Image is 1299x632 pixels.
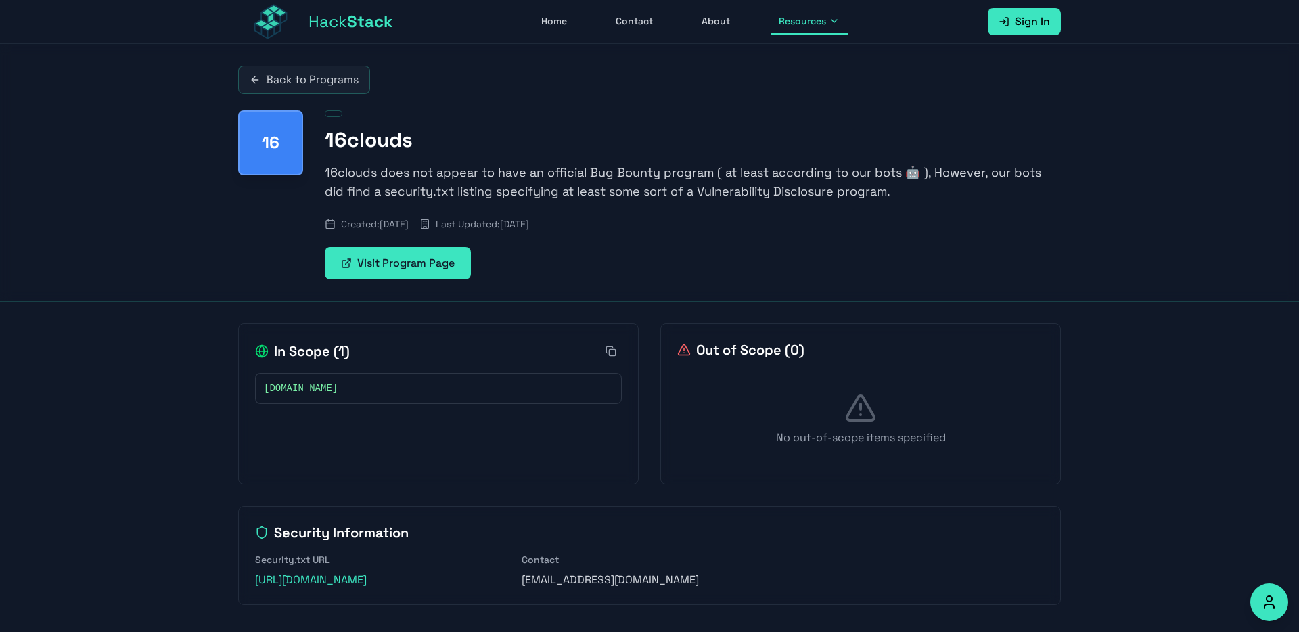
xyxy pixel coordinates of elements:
[255,553,511,566] h3: Security.txt URL
[693,9,738,35] a: About
[779,14,826,28] span: Resources
[677,340,804,359] h2: Out of Scope ( 0 )
[522,572,777,588] p: [EMAIL_ADDRESS][DOMAIN_NAME]
[325,128,1061,152] h1: 16clouds
[264,382,338,395] span: [DOMAIN_NAME]
[1015,14,1050,30] span: Sign In
[347,11,393,32] span: Stack
[309,11,393,32] span: Hack
[533,9,575,35] a: Home
[677,430,1044,446] p: No out-of-scope items specified
[325,247,471,279] a: Visit Program Page
[325,163,1061,201] p: 16clouds does not appear to have an official Bug Bounty program ( at least according to our bots ...
[255,572,367,587] a: [URL][DOMAIN_NAME]
[1250,583,1288,621] button: Accessibility Options
[600,340,622,362] button: Copy all in-scope items
[522,553,777,566] h3: Contact
[255,342,350,361] h2: In Scope ( 1 )
[988,8,1061,35] a: Sign In
[436,217,529,231] span: Last Updated: [DATE]
[341,217,409,231] span: Created: [DATE]
[238,66,370,94] a: Back to Programs
[238,110,303,175] div: 16clouds
[771,9,848,35] button: Resources
[608,9,661,35] a: Contact
[255,523,1044,542] h2: Security Information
